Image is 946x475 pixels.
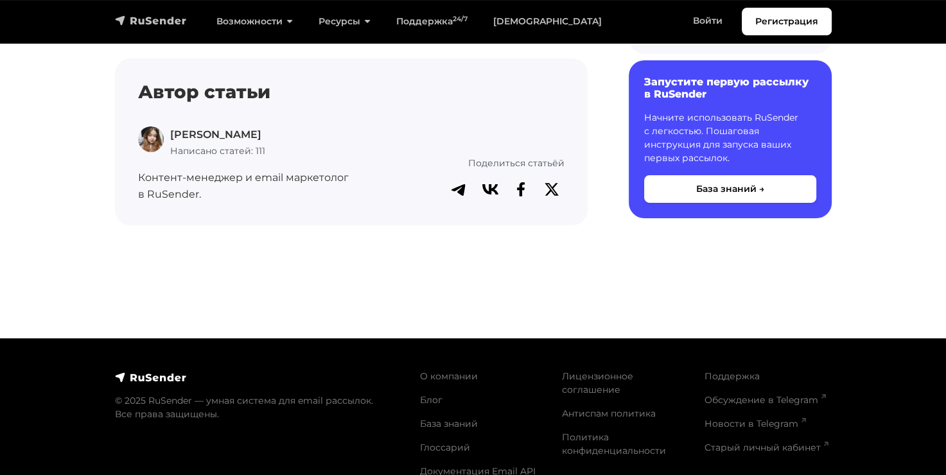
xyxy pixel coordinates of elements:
[138,169,380,202] p: Контент-менеджер и email маркетолог в RuSender.
[705,370,760,382] a: Поддержка
[383,8,480,35] a: Поддержка24/7
[680,8,735,34] a: Войти
[204,8,306,35] a: Возможности
[644,110,816,164] p: Начните использовать RuSender с легкостью. Пошаговая инструкция для запуска ваших первых рассылок.
[420,442,470,453] a: Глоссарий
[629,60,832,218] a: Запустите первую рассылку в RuSender Начните использовать RuSender с легкостью. Пошаговая инструк...
[453,15,468,23] sup: 24/7
[480,8,615,35] a: [DEMOGRAPHIC_DATA]
[420,418,478,429] a: База знаний
[138,82,565,103] h4: Автор статьи
[562,431,666,456] a: Политика конфиденциальности
[742,8,832,35] a: Регистрация
[170,126,265,143] p: [PERSON_NAME]
[562,408,656,419] a: Антиспам политика
[644,175,816,202] button: База знаний →
[170,145,265,157] span: Написано статей: 111
[562,370,633,395] a: Лицензионное соглашение
[115,394,405,421] p: © 2025 RuSender — умная система для email рассылок. Все права защищены.
[705,418,806,429] a: Новости в Telegram
[306,8,383,35] a: Ресурсы
[420,370,478,382] a: О компании
[115,14,187,27] img: RuSender
[644,76,816,100] h6: Запустите первую рассылку в RuSender
[420,394,442,406] a: Блог
[115,371,187,384] img: RuSender
[705,394,826,406] a: Обсуждение в Telegram
[396,156,565,170] p: Поделиться статьёй
[705,442,828,453] a: Старый личный кабинет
